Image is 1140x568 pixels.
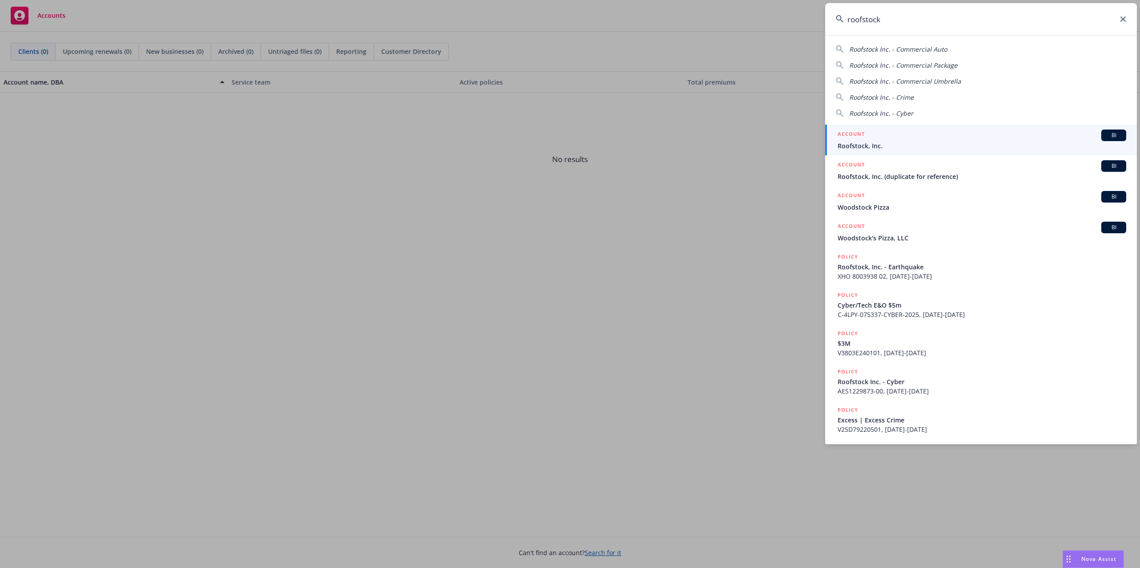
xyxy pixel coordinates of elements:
[825,155,1137,186] a: ACCOUNTBIRoofstock, Inc. (duplicate for reference)
[825,401,1137,439] a: POLICYExcess | Excess CrimeV25D79220501, [DATE]-[DATE]
[825,286,1137,324] a: POLICYCyber/Tech E&O $5mC-4LPY-075337-CYBER-2025, [DATE]-[DATE]
[825,217,1137,247] a: ACCOUNTBIWoodstock's Pizza, LLC
[838,415,1126,425] span: Excess | Excess Crime
[825,247,1137,286] a: POLICYRoofstock, Inc. - EarthquakeXHO 8003938 02, [DATE]-[DATE]
[1105,162,1123,170] span: BI
[838,339,1126,348] span: $3M
[838,310,1126,319] span: C-4LPY-075337-CYBER-2025, [DATE]-[DATE]
[849,93,914,101] span: Roofstock Inc. - Crime
[838,291,858,300] h5: POLICY
[838,348,1126,357] span: V3803E240101, [DATE]-[DATE]
[1105,223,1123,231] span: BI
[838,130,865,140] h5: ACCOUNT
[838,262,1126,272] span: Roofstock, Inc. - Earthquake
[849,61,957,69] span: Roofstock Inc. - Commercial Package
[849,109,913,118] span: Roofstock Inc. - Cyber
[838,203,1126,212] span: Woodstock Pizza
[838,367,858,376] h5: POLICY
[825,324,1137,362] a: POLICY$3MV3803E240101, [DATE]-[DATE]
[825,3,1137,35] input: Search...
[838,252,858,261] h5: POLICY
[838,377,1126,386] span: Roofstock Inc. - Cyber
[838,160,865,171] h5: ACCOUNT
[838,141,1126,150] span: Roofstock, Inc.
[838,300,1126,310] span: Cyber/Tech E&O $5m
[1105,193,1123,201] span: BI
[1105,131,1123,139] span: BI
[838,233,1126,243] span: Woodstock's Pizza, LLC
[825,362,1137,401] a: POLICYRoofstock Inc. - CyberAES1229873-00, [DATE]-[DATE]
[825,186,1137,217] a: ACCOUNTBIWoodstock Pizza
[825,125,1137,155] a: ACCOUNTBIRoofstock, Inc.
[1063,550,1124,568] button: Nova Assist
[838,406,858,414] h5: POLICY
[1063,551,1074,568] div: Drag to move
[838,222,865,232] h5: ACCOUNT
[838,272,1126,281] span: XHO 8003938 02, [DATE]-[DATE]
[849,45,947,53] span: Roofstock Inc. - Commercial Auto
[849,77,961,85] span: Roofstock Inc. - Commercial Umbrella
[838,386,1126,396] span: AES1229873-00, [DATE]-[DATE]
[838,191,865,202] h5: ACCOUNT
[838,172,1126,181] span: Roofstock, Inc. (duplicate for reference)
[1081,555,1116,563] span: Nova Assist
[838,425,1126,434] span: V25D79220501, [DATE]-[DATE]
[838,329,858,338] h5: POLICY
